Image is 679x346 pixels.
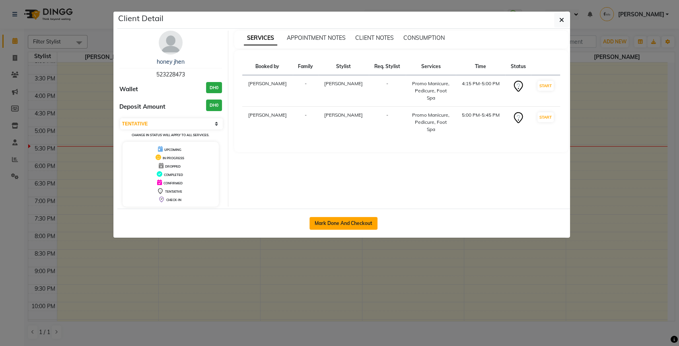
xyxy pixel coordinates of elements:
span: UPCOMING [164,148,181,152]
span: DROPPED [165,164,181,168]
th: Services [406,58,456,75]
td: - [293,107,319,138]
button: START [537,81,554,91]
h5: Client Detail [118,12,163,24]
span: SERVICES [244,31,277,45]
span: CHECK-IN [166,198,181,202]
th: Booked by [242,58,293,75]
small: Change in status will apply to all services. [132,133,209,137]
span: CLIENT NOTES [355,34,394,41]
div: Promo Manicure, Pedicure, Foot Spa [411,111,451,133]
td: [PERSON_NAME] [242,75,293,107]
span: IN PROGRESS [163,156,184,160]
td: - [293,75,319,107]
th: Stylist [319,58,369,75]
a: honey jhen [157,58,185,65]
th: Time [456,58,506,75]
td: - [369,107,406,138]
img: avatar [159,31,183,55]
span: Deposit Amount [119,102,165,111]
td: 5:00 PM-5:45 PM [456,107,506,138]
span: Wallet [119,85,138,94]
span: [PERSON_NAME] [324,80,363,86]
th: Family [293,58,319,75]
th: Req. Stylist [369,58,406,75]
span: COMPLETED [164,173,183,177]
span: APPOINTMENT NOTES [287,34,346,41]
span: CONSUMPTION [403,34,445,41]
h3: DH0 [206,82,222,94]
span: [PERSON_NAME] [324,112,363,118]
button: Mark Done And Checkout [309,217,377,230]
th: Status [505,58,531,75]
td: [PERSON_NAME] [242,107,293,138]
span: 523228473 [156,71,185,78]
button: START [537,112,554,122]
h3: DH0 [206,100,222,111]
span: CONFIRMED [163,181,183,185]
span: TENTATIVE [165,190,182,194]
td: - [369,75,406,107]
td: 4:15 PM-5:00 PM [456,75,506,107]
div: Promo Manicure, Pedicure, Foot Spa [411,80,451,102]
